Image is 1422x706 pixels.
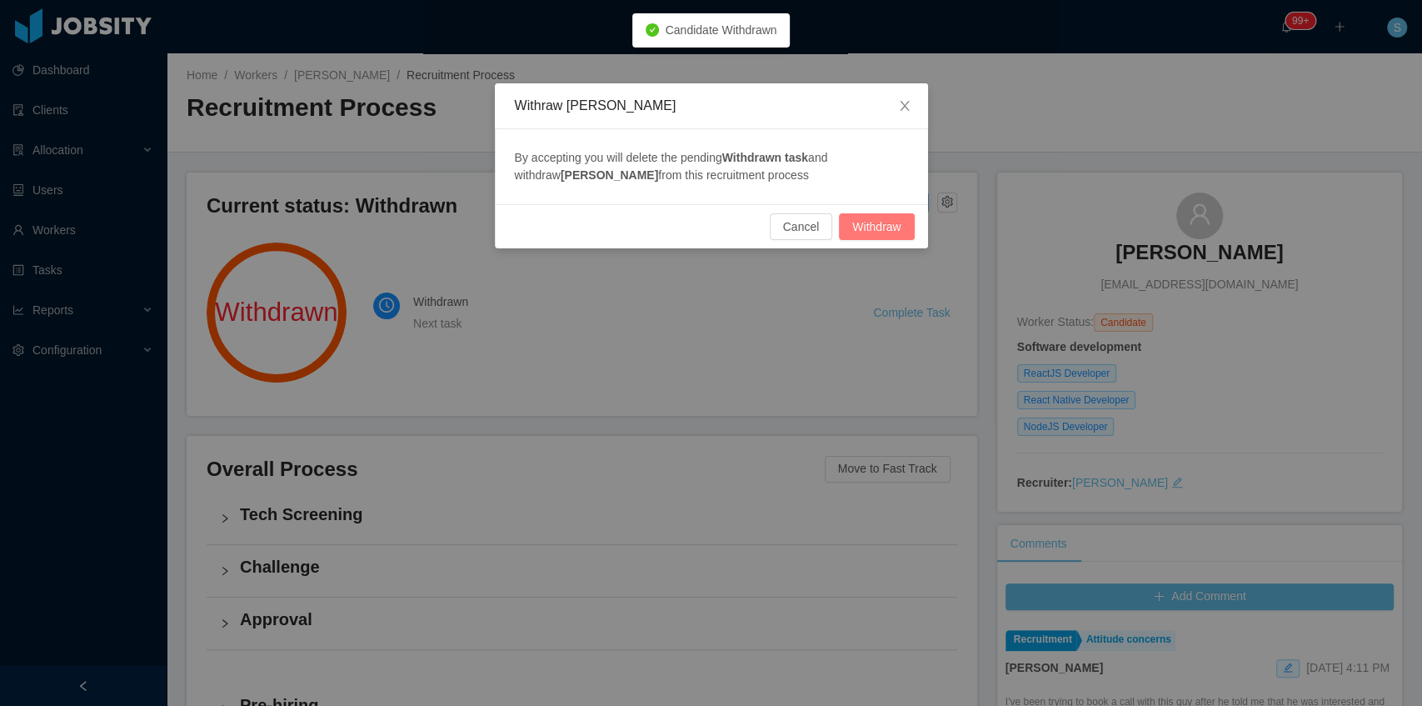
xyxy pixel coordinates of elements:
button: Withdraw [839,213,914,240]
strong: Withdrawn task [722,151,808,164]
span: from this recruitment process [658,168,809,182]
strong: [PERSON_NAME] [561,168,658,182]
button: Close [881,83,928,130]
button: Cancel [770,213,833,240]
span: Candidate Withdrawn [666,23,777,37]
i: icon: check-circle [646,23,659,37]
div: Withraw [PERSON_NAME] [515,97,908,115]
span: By accepting you will delete the pending [515,151,722,164]
i: icon: close [898,99,911,113]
